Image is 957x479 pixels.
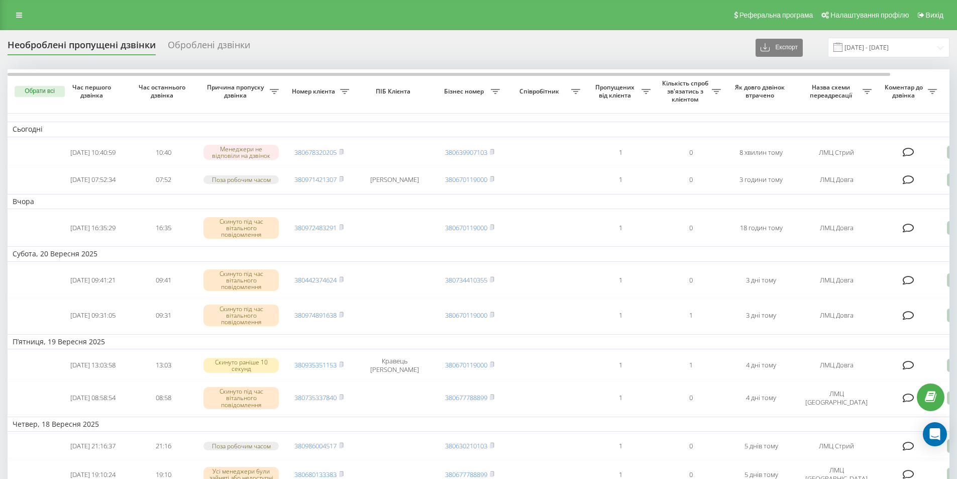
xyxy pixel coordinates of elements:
[726,167,796,192] td: 3 години тому
[445,275,487,284] a: 380734410355
[289,87,340,95] span: Номер клієнта
[128,264,198,297] td: 09:41
[661,79,712,103] span: Кількість спроб зв'язатись з клієнтом
[445,148,487,157] a: 380639907103
[585,299,656,332] td: 1
[66,83,120,99] span: Час першого дзвінка
[734,83,788,99] span: Як довго дзвінок втрачено
[58,351,128,379] td: [DATE] 13:03:58
[294,311,337,320] a: 380974891638
[796,264,877,297] td: ЛМЦ Довга
[168,40,250,55] div: Оброблені дзвінки
[294,441,337,450] a: 380986004517
[656,299,726,332] td: 1
[923,422,947,446] div: Open Intercom Messenger
[656,139,726,166] td: 0
[294,360,337,369] a: 380935351153
[796,434,877,458] td: ЛМЦ Стрий
[445,223,487,232] a: 380670119000
[128,167,198,192] td: 07:52
[726,264,796,297] td: 3 дні тому
[756,39,803,57] button: Експорт
[128,351,198,379] td: 13:03
[128,211,198,244] td: 16:35
[203,358,279,373] div: Скинуто раніше 10 секунд
[203,175,279,184] div: Поза робочим часом
[15,86,65,97] button: Обрати всі
[726,381,796,415] td: 4 дні тому
[801,83,863,99] span: Назва схеми переадресації
[882,83,928,99] span: Коментар до дзвінка
[58,434,128,458] td: [DATE] 21:16:37
[926,11,943,19] span: Вихід
[294,148,337,157] a: 380678320205
[294,175,337,184] a: 380971421307
[354,167,435,192] td: [PERSON_NAME]
[656,264,726,297] td: 0
[136,83,190,99] span: Час останнього дзвінка
[656,434,726,458] td: 0
[585,264,656,297] td: 1
[796,139,877,166] td: ЛМЦ Стрий
[8,40,156,55] div: Необроблені пропущені дзвінки
[440,87,491,95] span: Бізнес номер
[726,139,796,166] td: 8 хвилин тому
[294,223,337,232] a: 380972483291
[445,470,487,479] a: 380677788899
[796,351,877,379] td: ЛМЦ Довга
[656,211,726,244] td: 0
[203,145,279,160] div: Менеджери не відповіли на дзвінок
[445,311,487,320] a: 380670119000
[590,83,642,99] span: Пропущених від клієнта
[294,470,337,479] a: 380680133383
[58,139,128,166] td: [DATE] 10:40:59
[656,351,726,379] td: 1
[203,442,279,450] div: Поза робочим часом
[585,434,656,458] td: 1
[510,87,571,95] span: Співробітник
[726,211,796,244] td: 18 годин тому
[656,381,726,415] td: 0
[203,387,279,409] div: Скинуто під час вітального повідомлення
[585,211,656,244] td: 1
[445,360,487,369] a: 380670119000
[726,299,796,332] td: 3 дні тому
[128,299,198,332] td: 09:31
[585,351,656,379] td: 1
[796,299,877,332] td: ЛМЦ Довга
[294,393,337,402] a: 380735337840
[128,139,198,166] td: 10:40
[58,299,128,332] td: [DATE] 09:31:05
[796,211,877,244] td: ЛМЦ Довга
[445,393,487,402] a: 380677788899
[585,381,656,415] td: 1
[585,139,656,166] td: 1
[830,11,909,19] span: Налаштування профілю
[128,434,198,458] td: 21:16
[203,305,279,327] div: Скинуто під час вітального повідомлення
[445,175,487,184] a: 380670119000
[354,351,435,379] td: Кравець [PERSON_NAME]
[796,167,877,192] td: ЛМЦ Довга
[726,434,796,458] td: 5 днів тому
[58,381,128,415] td: [DATE] 08:58:54
[128,381,198,415] td: 08:58
[203,269,279,292] div: Скинуто під час вітального повідомлення
[726,351,796,379] td: 4 дні тому
[585,167,656,192] td: 1
[656,167,726,192] td: 0
[203,217,279,239] div: Скинуто під час вітального повідомлення
[363,87,426,95] span: ПІБ Клієнта
[203,83,270,99] span: Причина пропуску дзвінка
[58,264,128,297] td: [DATE] 09:41:21
[445,441,487,450] a: 380630210103
[58,167,128,192] td: [DATE] 07:52:34
[739,11,813,19] span: Реферальна програма
[58,211,128,244] td: [DATE] 16:35:29
[796,381,877,415] td: ЛМЦ [GEOGRAPHIC_DATA]
[294,275,337,284] a: 380442374624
